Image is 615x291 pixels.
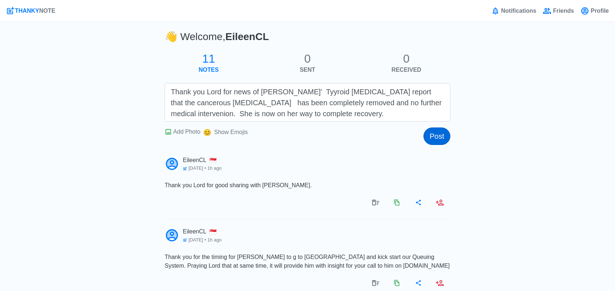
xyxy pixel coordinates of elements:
[165,83,450,122] textarea: Thank you Lord for news of [PERSON_NAME]' Tyyroid [MEDICAL_DATA] report that the cancerous [MEDIC...
[39,8,55,14] span: NOTE
[589,7,609,15] span: Profile
[183,228,222,235] a: EileenCL 🇸🇬
[207,165,221,171] span: 1h ago
[258,52,357,66] h2: 0
[500,7,536,15] span: Notifications
[580,6,609,16] a: Profile
[203,129,211,136] span: smile
[357,66,456,74] p: RECEIVED
[357,52,456,66] h2: 0
[258,66,357,74] p: SENT
[214,128,248,137] div: Show Emojis
[183,165,222,171] small: [DATE] •
[183,237,222,243] small: [DATE] •
[183,157,222,164] h6: EileenCL
[165,254,450,269] span: Thank you for the timing for [PERSON_NAME] to g to [GEOGRAPHIC_DATA] and kick start our Queuing S...
[159,66,258,74] p: NOTES
[183,157,222,164] a: EileenCL 🇸🇬
[15,7,55,15] div: THANKY
[423,127,450,145] button: Post
[491,6,537,16] a: Notifications
[542,6,574,16] a: Friends
[551,7,574,15] span: Friends
[165,31,269,46] h3: Welcome,
[159,52,258,66] h2: 11
[209,229,217,235] span: 🇸🇬
[207,237,221,243] span: 1h ago
[173,129,201,135] span: Add Photo
[165,31,177,43] span: wave
[209,158,217,163] span: 🇸🇬
[165,182,312,188] span: Thank you Lord for good sharing with [PERSON_NAME].
[225,31,269,42] b: EileenCL
[183,228,222,235] h6: EileenCL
